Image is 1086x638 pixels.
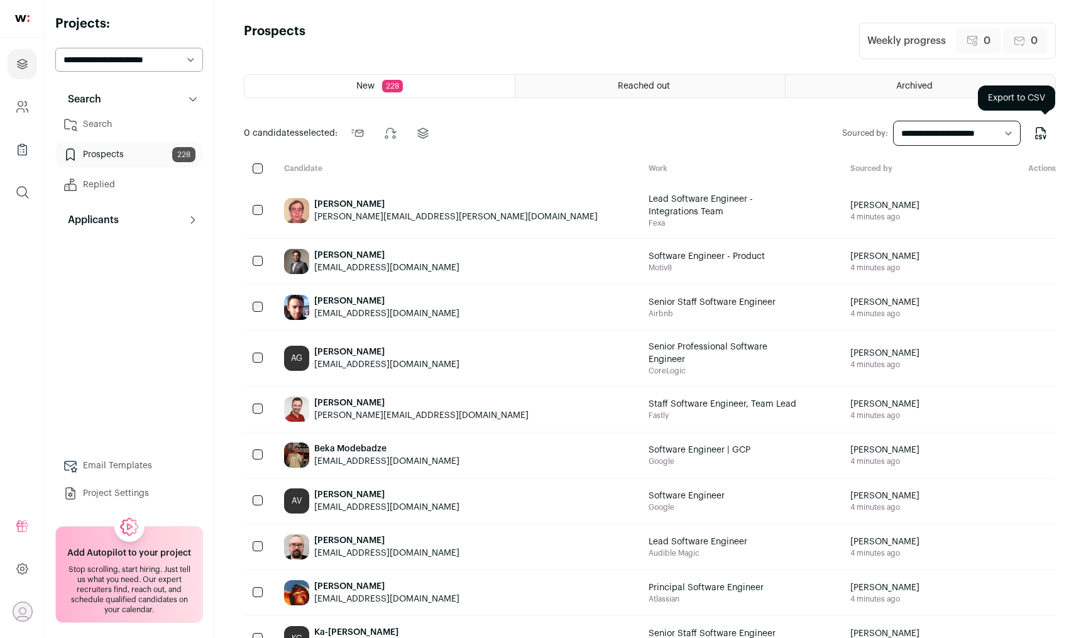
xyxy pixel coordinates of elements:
a: Projects [8,49,37,79]
span: selected: [244,127,337,140]
div: Candidate [274,163,639,175]
a: Prospects228 [55,142,203,167]
button: Export to CSV [1026,118,1056,148]
a: Project Settings [55,481,203,506]
div: AV [284,488,309,514]
span: 4 minutes ago [850,212,919,222]
span: 4 minutes ago [850,548,919,558]
span: Google [649,456,750,466]
a: Company and ATS Settings [8,92,37,122]
a: Search [55,112,203,137]
button: Search [55,87,203,112]
span: Principal Software Engineer [649,581,764,594]
span: [PERSON_NAME] [850,398,919,410]
div: [EMAIL_ADDRESS][DOMAIN_NAME] [314,547,459,559]
a: Archived [786,75,1055,97]
img: 0bddb7f3566cd328dcfb89d946463cb14d1a4958b8ac612860caa9c8ae962704 [284,295,309,320]
span: 4 minutes ago [850,594,919,604]
div: Beka Modebadze [314,443,459,455]
span: 4 minutes ago [850,360,919,370]
span: 4 minutes ago [850,502,919,512]
div: Work [639,163,840,175]
span: Audible Magic [649,548,747,558]
div: [EMAIL_ADDRESS][DOMAIN_NAME] [314,455,459,468]
div: [EMAIL_ADDRESS][DOMAIN_NAME] [314,307,459,320]
img: d1c736e09706fe3dc580c878e7b1d600b93b015fcc66cced9c0794986265086e [284,397,309,422]
div: Actions [960,163,1056,175]
span: Archived [896,82,933,91]
span: New [356,82,375,91]
div: [PERSON_NAME] [314,249,459,261]
span: Motiv8 [649,263,765,273]
span: [PERSON_NAME] [850,444,919,456]
span: 0 candidates [244,129,299,138]
div: [PERSON_NAME] [314,295,459,307]
span: Lead Software Engineer [649,536,747,548]
span: CoreLogic [649,366,799,376]
span: Staff Software Engineer, Team Lead [649,398,796,410]
span: Senior Staff Software Engineer [649,296,776,309]
button: Applicants [55,207,203,233]
img: 63c67a329147b52b4d7b7c8d3249875978468c888d2b2daf397b69235189f2c1.jpg [284,249,309,274]
span: Google [649,502,725,512]
span: Fexa [649,218,799,228]
span: [PERSON_NAME] [850,199,919,212]
div: [EMAIL_ADDRESS][DOMAIN_NAME] [314,261,459,274]
div: [PERSON_NAME] [314,580,459,593]
div: Stop scrolling, start hiring. Just tell us what you need. Our expert recruiters find, reach out, ... [63,564,195,615]
span: [PERSON_NAME] [850,250,919,263]
span: [PERSON_NAME] [850,581,919,594]
span: [PERSON_NAME] [850,296,919,309]
h2: Projects: [55,15,203,33]
div: [PERSON_NAME] [314,534,459,547]
div: [PERSON_NAME] [314,488,459,501]
img: a9e90d9acb64eb0859e3b1f5a9957c70eab9df0a2ebffca23e853536079bea92 [284,198,309,223]
div: AG [284,346,309,371]
div: Sourced by [840,163,960,175]
img: 7b5552f16ee47b49b5af13ff9172956b34d3a59ba305ddb179f5fff94776f469 [284,580,309,605]
div: Weekly progress [867,33,946,48]
span: Airbnb [649,309,776,319]
span: 228 [382,80,403,92]
span: 228 [172,147,195,162]
div: [EMAIL_ADDRESS][DOMAIN_NAME] [314,593,459,605]
span: [PERSON_NAME] [850,347,919,360]
button: Open dropdown [13,602,33,622]
div: [PERSON_NAME][EMAIL_ADDRESS][DOMAIN_NAME] [314,409,529,422]
span: Software Engineer | GCP [649,444,750,456]
span: Reached out [618,82,670,91]
a: Replied [55,172,203,197]
div: [PERSON_NAME] [314,346,459,358]
div: [PERSON_NAME][EMAIL_ADDRESS][PERSON_NAME][DOMAIN_NAME] [314,211,598,223]
span: [PERSON_NAME] [850,490,919,502]
span: 0 [1031,33,1038,48]
a: Company Lists [8,135,37,165]
label: Sourced by: [842,128,888,138]
a: Reached out [515,75,785,97]
span: 4 minutes ago [850,309,919,319]
p: Search [60,92,101,107]
span: 4 minutes ago [850,456,919,466]
div: [EMAIL_ADDRESS][DOMAIN_NAME] [314,358,459,371]
span: Lead Software Engineer - Integrations Team [649,193,799,218]
span: Software Engineer - Product [649,250,765,263]
a: Add Autopilot to your project Stop scrolling, start hiring. Just tell us what you need. Our exper... [55,526,203,623]
div: [EMAIL_ADDRESS][DOMAIN_NAME] [314,501,459,514]
h1: Prospects [244,23,305,59]
span: Fastly [649,410,796,421]
span: Software Engineer [649,490,725,502]
div: [PERSON_NAME] [314,397,529,409]
img: b5aaa2de6c27ad2ecdeea31d3002ea6b96856c6dc23e0b0b6e7503993e7df157.jpg [284,534,309,559]
img: wellfound-shorthand-0d5821cbd27db2630d0214b213865d53afaa358527fdda9d0ea32b1df1b89c2c.svg [15,15,30,22]
div: [PERSON_NAME] [314,198,598,211]
div: Export to CSV [978,85,1055,111]
span: [PERSON_NAME] [850,536,919,548]
p: Applicants [60,212,119,228]
span: 4 minutes ago [850,263,919,273]
span: Senior Professional Software Engineer [649,341,799,366]
img: 67954c9ce8a83dff125c24c20db3ffccd76fbf63d88102450fe0b934e37eff4a [284,443,309,468]
a: Email Templates [55,453,203,478]
span: Atlassian [649,594,764,604]
span: 4 minutes ago [850,410,919,421]
h2: Add Autopilot to your project [67,547,191,559]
